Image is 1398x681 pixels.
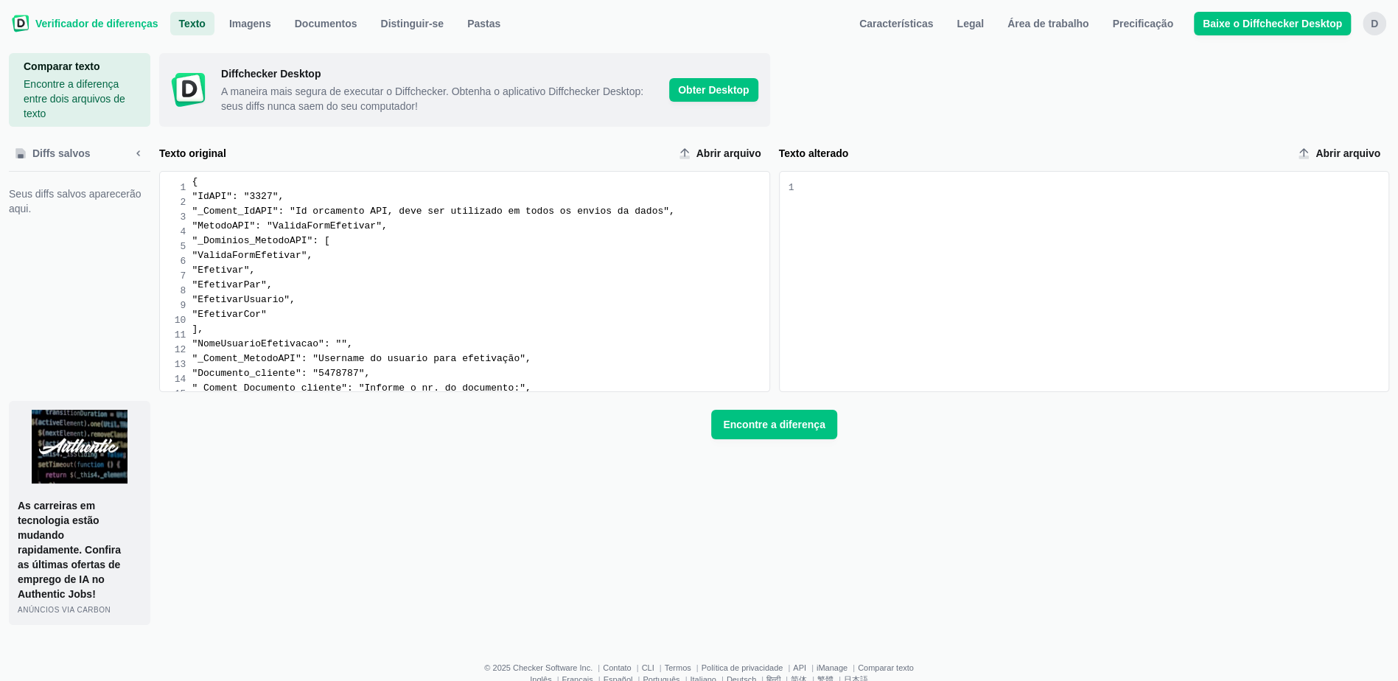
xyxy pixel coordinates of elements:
p: As carreiras em tecnologia estão mudando rapidamente. Confira as últimas ofertas de emprego de IA... [18,498,141,601]
a: API [793,663,806,672]
div: 15 [169,387,186,402]
span: Pastas [464,16,503,31]
div: "IdAPI": "3327", [192,189,769,204]
div: "_Dominios_MetodoAPI": [ [192,234,769,248]
a: Contato [603,663,632,672]
span: anúncios via Carbon [18,606,111,614]
button: D [1363,12,1386,35]
button: Encontre a diferença [711,410,837,439]
img: Logotipo do Diffchecker [12,15,29,32]
a: Características [850,12,942,35]
a: Legal [948,12,993,35]
span: Diffs salvos [29,146,94,161]
p: Encontre a diferença entre dois arquivos de texto [24,77,136,121]
a: As carreiras em tecnologia estão mudando rapidamente. Confira as últimas ofertas de emprego de IA... [9,401,150,625]
span: Texto [176,16,209,31]
span: Encontre a diferença [720,417,828,432]
a: CLI [642,663,654,672]
div: 1 [169,181,186,195]
span: Características [856,16,936,31]
a: Precificação [1103,12,1182,35]
a: Política de privacidade [702,663,783,672]
a: Termos [665,663,691,672]
span: Obter Desktop [669,78,758,102]
span: Seus diffs salvos aparecerão aqui. [9,186,150,216]
img: ícone indefinido [32,410,127,483]
a: Distinguir-se [371,12,452,35]
a: Verificador de diferenças [12,12,158,35]
div: "Efetivar", [192,263,769,278]
div: 4 [169,225,186,240]
div: "ValidaFormEfetivar", [192,248,769,263]
a: Área de trabalho [999,12,1097,35]
div: "EfetivarCor" [192,307,769,322]
a: Imagens [220,12,280,35]
span: Baixe o Diffchecker Desktop [1200,16,1345,31]
span: Distinguir-se [377,16,447,31]
button: Minimizar barra lateral [127,142,150,165]
div: 5 [169,240,186,254]
a: Texto [170,12,214,35]
div: 1 [789,181,794,195]
div: 13 [169,357,186,372]
span: Documentos [292,16,360,31]
span: Área de trabalho [1004,16,1091,31]
div: 12 [169,343,186,357]
div: 14 [169,372,186,387]
li: © 2025 Checker Software Inc. [484,663,603,672]
div: "_Coment_IdAPI": "Id orcamento API, deve ser utilizado em todos os envios da dados", [192,204,769,219]
h1: Comparar texto [24,59,136,74]
div: "Documento_cliente": "5478787", [192,366,769,381]
span: Imagens [226,16,274,31]
a: iManage [817,663,847,672]
span: Legal [954,16,987,31]
div: { [192,175,769,189]
div: "EfetivarUsuario", [192,293,769,307]
span: Diffchecker Desktop [221,66,657,81]
a: Comparar texto [858,663,914,672]
div: Entrada de texto alterada [794,172,1388,391]
div: "EfetivarPar", [192,278,769,293]
a: Ícone do Diffchecker DesktopDiffchecker Desktop A maneira mais segura de executar o Diffchecker. ... [159,53,770,127]
a: Documentos [286,12,366,35]
img: Ícone do Diffchecker Desktop [171,72,206,108]
label: Texto alterado [779,146,1287,161]
div: 10 [169,313,186,328]
div: "_Coment_MetodoAPI": "Username do usuario para efetivação", [192,352,769,366]
div: "MetodoAPI": "ValidaFormEfetivar", [192,219,769,234]
div: 6 [169,254,186,269]
div: 3 [169,210,186,225]
div: 11 [169,328,186,343]
span: Verificador de diferenças [35,18,158,29]
label: Upload de texto alterado [1292,142,1389,165]
span: Abrir arquivo [693,146,764,161]
div: 2 [169,195,186,210]
a: Baixe o Diffchecker Desktop [1194,12,1351,35]
div: 7 [169,269,186,284]
label: Upload do texto original [673,142,770,165]
div: 9 [169,298,186,313]
label: Texto original [159,146,667,161]
span: Precificação [1109,16,1176,31]
span: A maneira mais segura de executar o Diffchecker. Obtenha o aplicativo Diffchecker Desktop: seus d... [221,84,657,113]
button: Pastas [458,12,509,35]
div: 8 [169,284,186,298]
span: Abrir arquivo [1313,146,1383,161]
div: ], [192,322,769,337]
div: "NomeUsuarioEfetivacao": "", [192,337,769,352]
div: "_Coment_Documento_cliente": "Informe o nr. do documento:", [192,381,769,396]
